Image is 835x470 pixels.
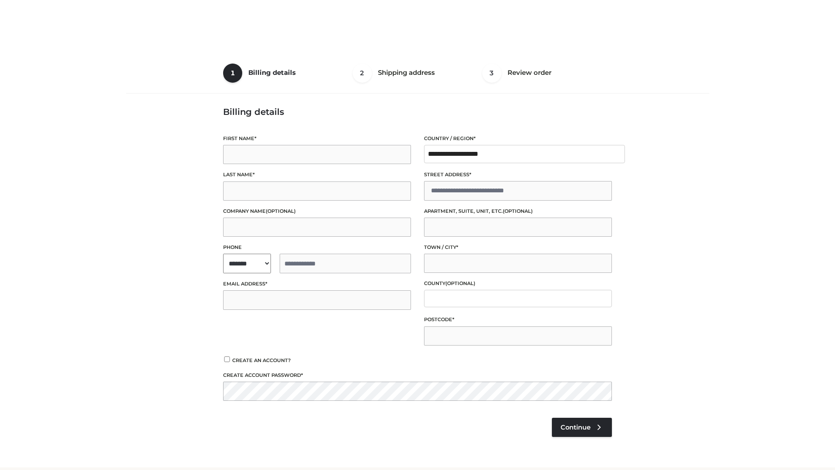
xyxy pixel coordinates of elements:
span: Continue [561,423,591,431]
label: Phone [223,243,411,252]
span: (optional) [266,208,296,214]
input: Create an account? [223,356,231,362]
label: Last name [223,171,411,179]
span: 1 [223,64,242,83]
label: Country / Region [424,134,612,143]
span: (optional) [503,208,533,214]
span: 3 [482,64,501,83]
label: Email address [223,280,411,288]
label: First name [223,134,411,143]
label: Street address [424,171,612,179]
span: 2 [353,64,372,83]
a: Continue [552,418,612,437]
span: (optional) [445,280,475,286]
span: Review order [508,68,551,77]
label: County [424,279,612,288]
label: Apartment, suite, unit, etc. [424,207,612,215]
span: Shipping address [378,68,435,77]
label: Create account password [223,371,612,379]
label: Town / City [424,243,612,252]
span: Create an account? [232,357,291,363]
h3: Billing details [223,107,612,117]
span: Billing details [248,68,296,77]
label: Company name [223,207,411,215]
label: Postcode [424,316,612,324]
